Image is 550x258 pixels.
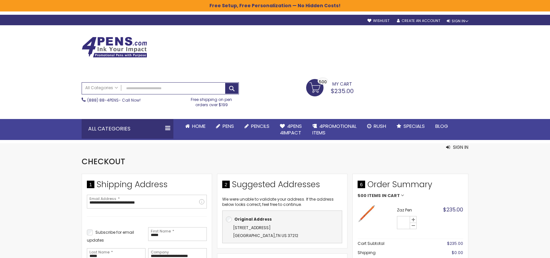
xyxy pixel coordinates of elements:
[233,225,271,230] span: [STREET_ADDRESS]
[282,233,287,238] span: US
[82,37,147,58] img: 4Pens Custom Pens and Promotional Products
[362,119,391,133] a: Rush
[251,123,269,129] span: Pencils
[180,119,211,133] a: Home
[447,241,463,246] span: $235.00
[447,19,468,24] div: Sign In
[452,250,463,255] span: $0.00
[367,18,389,23] a: Wishlist
[276,233,281,238] span: TN
[82,119,173,139] div: All Categories
[446,144,468,150] button: Sign In
[222,197,342,207] p: We were unable to validate your address. If the address below looks correct, feel free to continue.
[430,119,453,133] a: Blog
[358,205,376,223] img: Zaz-Orange
[87,97,119,103] a: (888) 88-4PENS
[87,179,207,193] div: Shipping Address
[288,233,298,238] span: 37212
[397,208,429,213] strong: Zaz Pen
[239,119,275,133] a: Pencils
[280,123,302,136] span: 4Pens 4impact
[374,123,386,129] span: Rush
[192,123,206,129] span: Home
[233,233,275,238] span: [GEOGRAPHIC_DATA]
[184,94,239,108] div: Free shipping on pen orders over $199
[496,240,550,258] iframe: Google Customer Reviews
[397,18,440,23] a: Create an Account
[367,193,400,198] span: Items in Cart
[87,229,134,243] span: Subscribe for email updates
[307,119,362,140] a: 4PROMOTIONALITEMS
[453,144,468,150] span: Sign In
[82,83,121,93] a: All Categories
[234,216,272,222] b: Original Address
[435,123,448,129] span: Blog
[312,123,357,136] span: 4PROMOTIONAL ITEMS
[319,79,327,85] span: 500
[211,119,239,133] a: Pens
[87,97,141,103] span: - Call Now!
[275,119,307,140] a: 4Pens4impact
[443,206,463,213] span: $235.00
[391,119,430,133] a: Specials
[222,179,342,193] div: Suggested Addresses
[85,85,118,90] span: All Categories
[223,123,234,129] span: Pens
[403,123,425,129] span: Specials
[358,250,376,255] span: Shipping
[358,193,366,198] span: 500
[306,79,354,95] a: $235.00 500
[82,156,125,167] span: Checkout
[331,87,354,95] span: $235.00
[358,239,431,248] th: Cart Subtotal
[226,224,339,240] div: ,
[358,179,463,193] span: Order Summary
